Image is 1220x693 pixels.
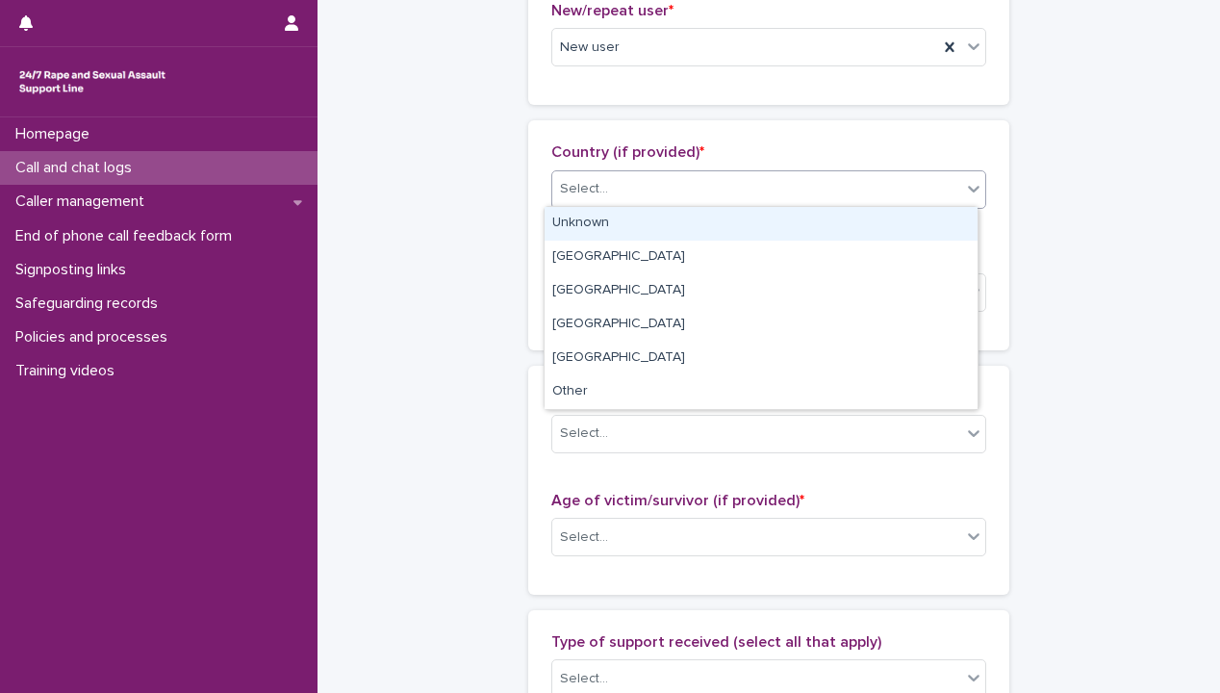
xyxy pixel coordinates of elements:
[545,241,978,274] div: England
[551,3,674,18] span: New/repeat user
[8,295,173,313] p: Safeguarding records
[551,634,881,650] span: Type of support received (select all that apply)
[8,328,183,346] p: Policies and processes
[15,63,169,101] img: rhQMoQhaT3yELyF149Cw
[545,342,978,375] div: Northern Ireland
[8,362,130,380] p: Training videos
[8,192,160,211] p: Caller management
[8,227,247,245] p: End of phone call feedback form
[545,308,978,342] div: Scotland
[560,527,608,548] div: Select...
[545,375,978,409] div: Other
[560,669,608,689] div: Select...
[545,207,978,241] div: Unknown
[551,144,704,160] span: Country (if provided)
[8,159,147,177] p: Call and chat logs
[551,493,804,508] span: Age of victim/survivor (if provided)
[545,274,978,308] div: Wales
[560,38,620,58] span: New user
[8,125,105,143] p: Homepage
[8,261,141,279] p: Signposting links
[560,179,608,199] div: Select...
[560,423,608,444] div: Select...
